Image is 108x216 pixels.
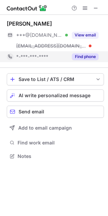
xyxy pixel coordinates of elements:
button: Reveal Button [72,32,99,38]
span: ***@[DOMAIN_NAME] [16,32,63,38]
button: Reveal Button [72,53,99,60]
button: Add to email campaign [7,122,104,134]
span: Find work email [18,140,101,146]
button: AI write personalized message [7,89,104,102]
span: AI write personalized message [19,93,90,98]
span: Add to email campaign [18,125,72,131]
button: save-profile-one-click [7,73,104,85]
div: [PERSON_NAME] [7,20,52,27]
span: Send email [19,109,44,114]
button: Find work email [7,138,104,147]
span: [EMAIL_ADDRESS][DOMAIN_NAME] [16,43,86,49]
div: Save to List / ATS / CRM [19,77,92,82]
img: ContactOut v5.3.10 [7,4,47,12]
span: Notes [18,153,101,159]
button: Send email [7,106,104,118]
button: Notes [7,152,104,161]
